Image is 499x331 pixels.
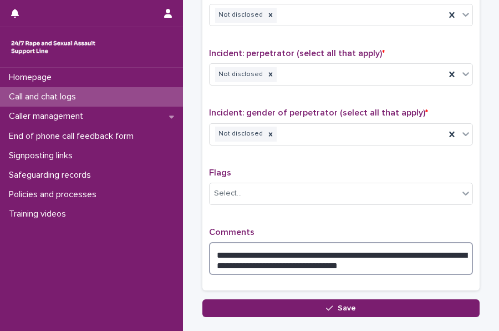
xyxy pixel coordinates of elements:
span: Save [338,304,356,312]
span: Comments [209,228,254,237]
span: Incident: gender of perpetrator (select all that apply) [209,108,428,117]
p: Signposting links [4,151,82,161]
div: Not disclosed [215,127,264,142]
div: Not disclosed [215,67,264,82]
span: Incident: perpetrator (select all that apply) [209,49,385,58]
p: Training videos [4,209,75,219]
div: Not disclosed [215,8,264,23]
p: Homepage [4,72,60,83]
div: Select... [214,188,242,199]
p: Caller management [4,111,92,122]
button: Save [202,299,480,317]
p: Safeguarding records [4,170,100,180]
img: rhQMoQhaT3yELyF149Cw [9,36,98,58]
span: Flags [209,168,231,177]
p: Call and chat logs [4,92,85,102]
p: End of phone call feedback form [4,131,142,142]
p: Policies and processes [4,189,105,200]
